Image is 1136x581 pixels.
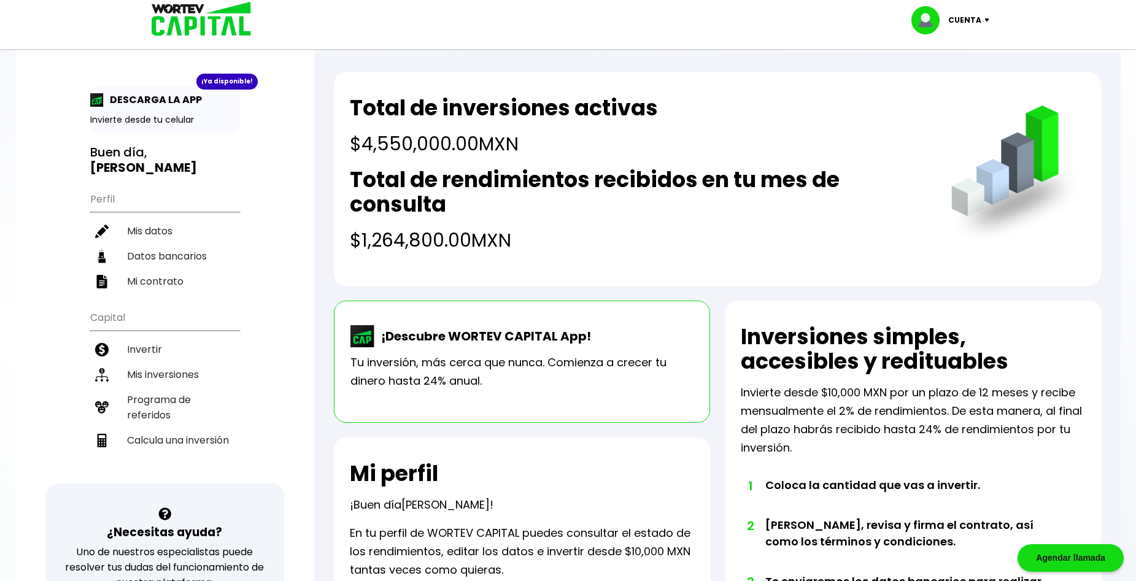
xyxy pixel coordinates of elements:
[765,477,1051,517] li: Coloca la cantidad que vas a invertir.
[747,517,753,535] span: 2
[350,167,926,217] h2: Total de rendimientos recibidos en tu mes de consulta
[90,269,239,294] a: Mi contrato
[911,6,948,34] img: profile-image
[90,428,239,453] a: Calcula una inversión
[350,353,694,390] p: Tu inversión, más cerca que nunca. Comienza a crecer tu dinero hasta 24% anual.
[765,517,1051,573] li: [PERSON_NAME], revisa y firma el contrato, así como los términos y condiciones.
[95,434,109,447] img: calculadora-icon.17d418c4.svg
[90,185,239,294] ul: Perfil
[90,114,239,126] p: Invierte desde tu celular
[90,145,239,175] h3: Buen día,
[90,93,104,107] img: app-icon
[981,18,998,22] img: icon-down
[90,337,239,362] a: Invertir
[95,275,109,288] img: contrato-icon.f2db500c.svg
[90,218,239,244] a: Mis datos
[90,362,239,387] a: Mis inversiones
[196,74,258,90] div: ¡Ya disponible!
[946,106,1085,245] img: grafica.516fef24.png
[350,461,438,486] h2: Mi perfil
[95,225,109,238] img: editar-icon.952d3147.svg
[95,401,109,414] img: recomiendanos-icon.9b8e9327.svg
[350,96,658,120] h2: Total de inversiones activas
[95,250,109,263] img: datos-icon.10cf9172.svg
[747,477,753,495] span: 1
[401,497,490,512] span: [PERSON_NAME]
[95,343,109,356] img: invertir-icon.b3b967d7.svg
[350,524,694,579] p: En tu perfil de WORTEV CAPITAL puedes consultar el estado de los rendimientos, editar los datos e...
[90,387,239,428] a: Programa de referidos
[1018,544,1124,572] div: Agendar llamada
[741,325,1085,374] h2: Inversiones simples, accesibles y redituables
[90,244,239,269] a: Datos bancarios
[350,226,926,254] h4: $1,264,800.00 MXN
[350,496,493,514] p: ¡Buen día !
[95,368,109,382] img: inversiones-icon.6695dc30.svg
[107,523,222,541] h3: ¿Necesitas ayuda?
[375,327,591,345] p: ¡Descubre WORTEV CAPITAL App!
[350,130,658,158] h4: $4,550,000.00 MXN
[90,159,197,176] b: [PERSON_NAME]
[948,11,981,29] p: Cuenta
[741,383,1085,457] p: Invierte desde $10,000 MXN por un plazo de 12 meses y recibe mensualmente el 2% de rendimientos. ...
[104,92,202,107] p: DESCARGA LA APP
[350,325,375,347] img: wortev-capital-app-icon
[90,304,239,483] ul: Capital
